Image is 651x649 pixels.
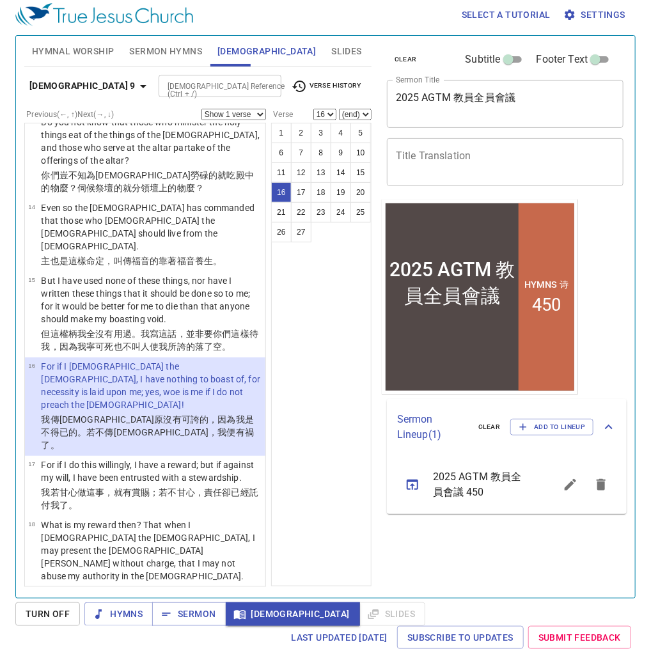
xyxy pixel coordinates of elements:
wg3756: 知 [41,170,254,193]
input: Type Bible Reference [162,79,256,93]
wg4829: 壇 [150,183,204,193]
p: 主 [41,254,262,267]
p: But I have used none of these things, nor have I written these things that it should be done so t... [41,274,262,325]
span: Subtitle [466,52,501,67]
span: 2025 AGTM 教員全員會議 450 [433,469,524,500]
wg1161: 這權柄我 [41,329,258,352]
span: [DEMOGRAPHIC_DATA] [217,43,316,59]
wg210: ，責任 [41,487,258,510]
wg2605: 福音 [132,256,223,266]
wg2962: 也 [51,256,223,266]
ul: sermon lineup list [387,455,627,514]
p: 你們豈不 [41,169,262,194]
p: For if I do this willingly, I have a reward; but if against my will, I have been entrusted with a... [41,458,262,484]
button: 12 [291,162,311,183]
button: 8 [311,143,331,163]
wg1537: 福音 [177,256,223,266]
button: [DEMOGRAPHIC_DATA] 9 [24,74,156,98]
wg2570: 也 [114,341,231,352]
wg2198: 。 [213,256,222,266]
button: 17 [291,182,311,203]
wg2076: 甚麼 [41,586,258,622]
span: 13 [28,118,35,125]
wg3427: 傳[DEMOGRAPHIC_DATA] [41,414,254,450]
wg1473: 全沒 [41,329,258,352]
label: Previous (←, ↑) Next (→, ↓) [26,111,114,118]
p: 但 [41,327,262,353]
wg3779: 待 [41,329,258,352]
button: Add to Lineup [510,419,593,435]
span: Hymns [95,606,143,622]
span: Verse History [292,79,361,94]
p: For if I [DEMOGRAPHIC_DATA] the [DEMOGRAPHIC_DATA], I have nothing to boast of, for necessity is ... [41,360,262,411]
p: Sermon Lineup ( 1 ) [397,412,468,442]
wg5124: ，就有 [41,487,258,510]
wg3762: 有用 [41,329,258,352]
wg3427: 便 [41,427,254,450]
wg1161: 非 [41,329,258,352]
wg2076: 禍 [41,427,254,450]
button: 11 [271,162,292,183]
wg1635: 做 [41,487,258,510]
p: Do you not know that those who minister the holy things eat of the things of the [DEMOGRAPHIC_DAT... [41,116,262,167]
button: 13 [311,162,331,183]
wg4238: 這事 [41,487,258,510]
span: 15 [28,276,35,283]
button: 26 [271,222,292,242]
span: Add to Lineup [519,421,585,433]
button: 27 [291,222,311,242]
button: Turn Off [15,602,80,626]
button: 5 [350,123,371,143]
button: 19 [331,182,351,203]
button: 16 [271,182,292,203]
wg2379: 上的物麼？ [159,183,204,193]
wg2098: 養生 [195,256,222,266]
wg3427: 賞賜 [41,586,258,622]
span: 17 [28,460,35,467]
wg1063: 我 [77,341,231,352]
button: 10 [350,143,371,163]
wg1487: 甘心 [41,487,258,510]
wg1161: 有 [41,427,254,450]
p: What is my reward then? That when I [DEMOGRAPHIC_DATA] the [DEMOGRAPHIC_DATA], I may present the ... [41,519,262,583]
button: 3 [311,123,331,143]
wg3123: 死 [104,341,231,352]
wg3756: 要你們這樣 [41,329,258,352]
button: Verse History [284,77,368,96]
wg4332: 祭壇 [95,183,204,193]
button: [DEMOGRAPHIC_DATA] [226,602,360,626]
wg3408: ；若 [41,487,258,510]
button: 21 [271,202,292,223]
wg1063: 我若 [41,487,258,510]
wg1299: ，叫傳 [104,256,222,266]
button: 2 [291,123,311,143]
wg2532: 是這樣 [59,256,223,266]
p: 既是這樣 [41,584,262,623]
p: Even so the [DEMOGRAPHIC_DATA] has commanded that those who [DEMOGRAPHIC_DATA] the [DEMOGRAPHIC_D... [41,201,262,253]
wg5023: ，並 [41,329,258,352]
wg2192: 賞賜 [41,487,258,510]
iframe: from-child [382,199,578,395]
button: Hymns [84,602,153,626]
wg1161: 已經託付 [41,487,258,510]
wg1096: 我 [41,341,231,352]
wg2098: 的靠著 [150,256,222,266]
wg3767: ，我的 [41,586,258,622]
wg1698: ，因為 [51,341,231,352]
wg3427: 寧可 [86,341,231,352]
button: 4 [331,123,351,143]
span: Turn Off [26,606,70,622]
button: 1 [271,123,292,143]
wg2097: 原沒 [41,414,254,450]
button: Settings [561,3,631,27]
wg2379: 的就分領 [114,183,205,193]
span: Submit Feedback [538,630,621,646]
wg2411: 中的物麼？伺候 [41,170,254,193]
button: Select a tutorial [457,3,556,27]
wg2068: 殿 [41,170,254,193]
button: 14 [331,162,351,183]
wg4100: 我了。 [51,500,77,510]
wg3779: 命定 [86,256,222,266]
